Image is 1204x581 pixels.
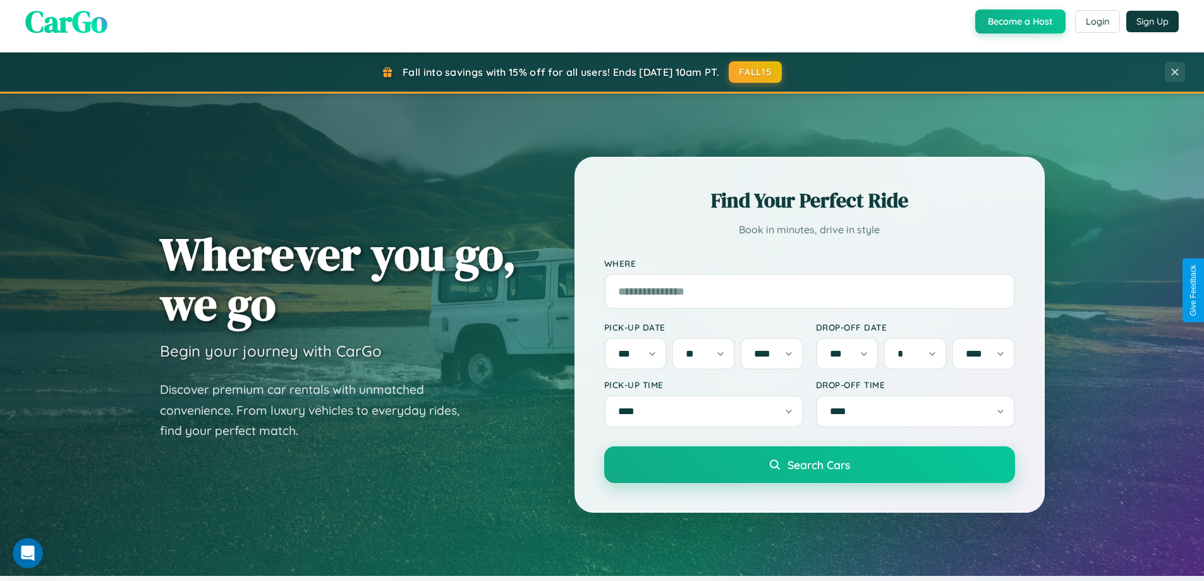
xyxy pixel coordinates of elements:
h3: Begin your journey with CarGo [160,341,382,360]
button: Search Cars [604,446,1015,483]
label: Drop-off Date [816,322,1015,333]
h2: Find Your Perfect Ride [604,187,1015,214]
label: Pick-up Time [604,379,803,390]
button: Login [1075,10,1120,33]
span: Search Cars [787,458,850,472]
label: Where [604,258,1015,269]
button: Become a Host [975,9,1066,34]
iframe: Intercom live chat [13,538,43,568]
button: FALL15 [729,61,782,83]
button: Sign Up [1126,11,1179,32]
label: Pick-up Date [604,322,803,333]
p: Book in minutes, drive in style [604,221,1015,239]
label: Drop-off Time [816,379,1015,390]
span: CarGo [25,1,107,42]
div: Give Feedback [1189,265,1198,316]
span: Fall into savings with 15% off for all users! Ends [DATE] 10am PT. [403,66,719,78]
h1: Wherever you go, we go [160,229,516,329]
p: Discover premium car rentals with unmatched convenience. From luxury vehicles to everyday rides, ... [160,379,476,441]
